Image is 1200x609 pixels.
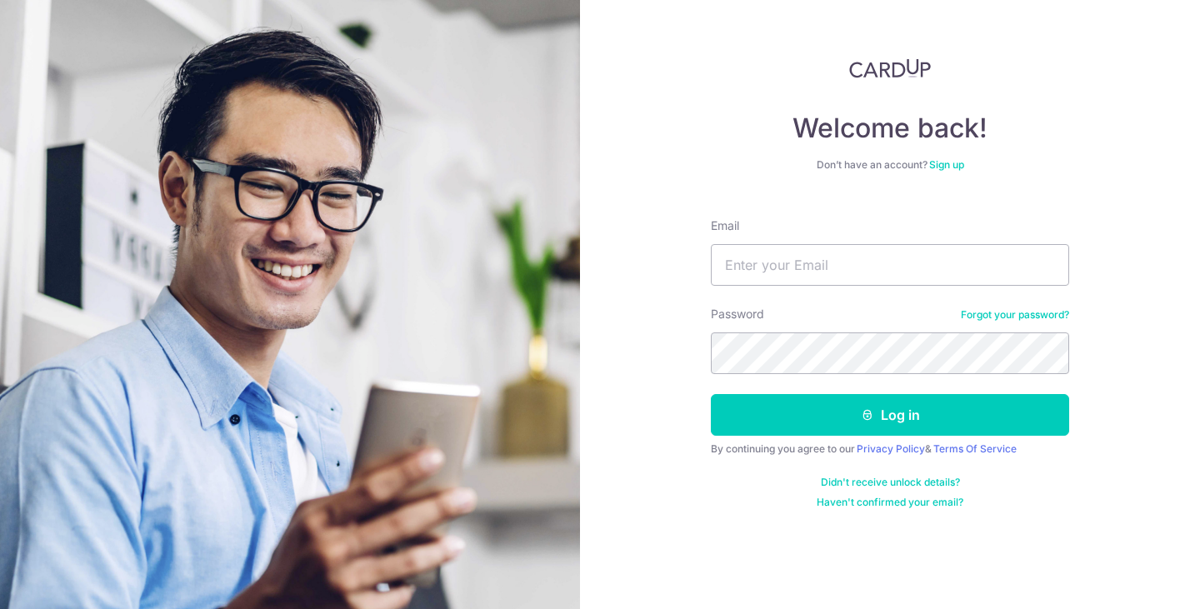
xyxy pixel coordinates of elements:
div: Don’t have an account? [711,158,1069,172]
label: Password [711,306,764,322]
label: Email [711,217,739,234]
a: Didn't receive unlock details? [821,476,960,489]
input: Enter your Email [711,244,1069,286]
div: By continuing you agree to our & [711,442,1069,456]
a: Haven't confirmed your email? [817,496,963,509]
button: Log in [711,394,1069,436]
a: Privacy Policy [857,442,925,455]
img: CardUp Logo [849,58,931,78]
a: Terms Of Service [933,442,1017,455]
a: Sign up [929,158,964,171]
a: Forgot your password? [961,308,1069,322]
h4: Welcome back! [711,112,1069,145]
